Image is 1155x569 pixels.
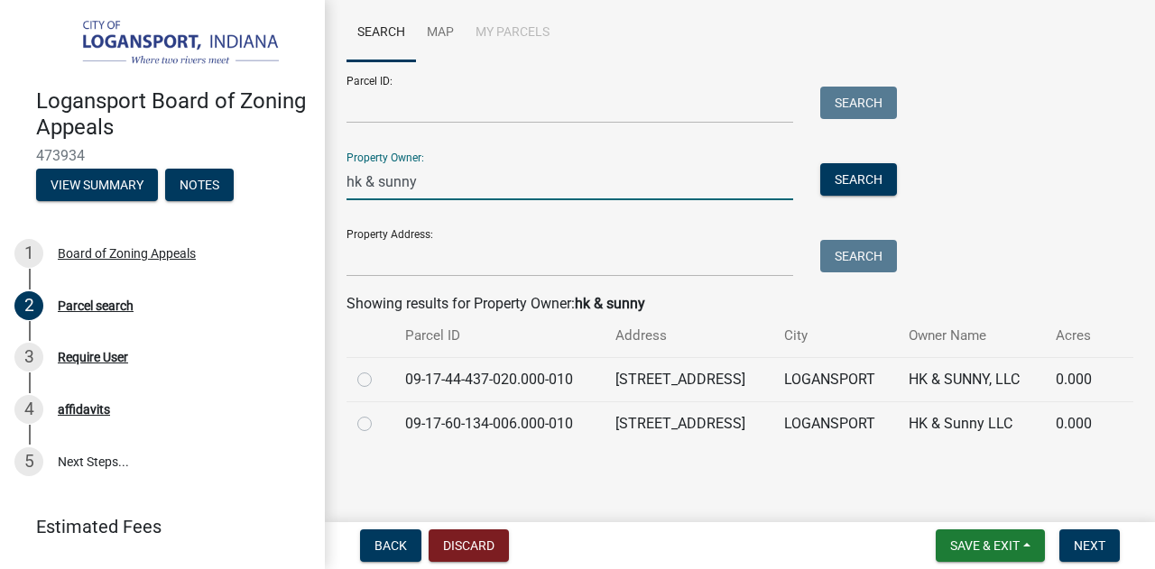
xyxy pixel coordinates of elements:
[58,299,134,312] div: Parcel search
[416,5,465,62] a: Map
[394,315,605,357] th: Parcel ID
[394,357,605,401] td: 09-17-44-437-020.000-010
[898,315,1045,357] th: Owner Name
[820,163,897,196] button: Search
[14,239,43,268] div: 1
[1059,529,1120,562] button: Next
[36,147,289,164] span: 473934
[605,401,772,445] td: [STREET_ADDRESS]
[394,401,605,445] td: 09-17-60-134-006.000-010
[773,401,899,445] td: LOGANSPORT
[374,538,407,553] span: Back
[165,179,234,194] wm-modal-confirm: Notes
[14,395,43,424] div: 4
[36,169,158,201] button: View Summary
[58,351,128,363] div: Require User
[898,357,1045,401] td: HK & SUNNY, LLC
[165,169,234,201] button: Notes
[605,315,772,357] th: Address
[14,291,43,320] div: 2
[1045,357,1109,401] td: 0.000
[950,538,1020,553] span: Save & Exit
[820,240,897,272] button: Search
[58,403,110,416] div: affidavits
[1045,401,1109,445] td: 0.000
[58,247,196,260] div: Board of Zoning Appeals
[346,5,416,62] a: Search
[346,293,1133,315] div: Showing results for Property Owner:
[14,447,43,476] div: 5
[898,401,1045,445] td: HK & Sunny LLC
[36,19,296,69] img: City of Logansport, Indiana
[1045,315,1109,357] th: Acres
[605,357,772,401] td: [STREET_ADDRESS]
[773,315,899,357] th: City
[36,88,310,141] h4: Logansport Board of Zoning Appeals
[1074,538,1105,553] span: Next
[575,295,645,312] strong: hk & sunny
[936,529,1045,562] button: Save & Exit
[820,87,897,119] button: Search
[36,179,158,194] wm-modal-confirm: Summary
[14,509,296,545] a: Estimated Fees
[773,357,899,401] td: LOGANSPORT
[429,529,509,562] button: Discard
[360,529,421,562] button: Back
[14,343,43,372] div: 3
